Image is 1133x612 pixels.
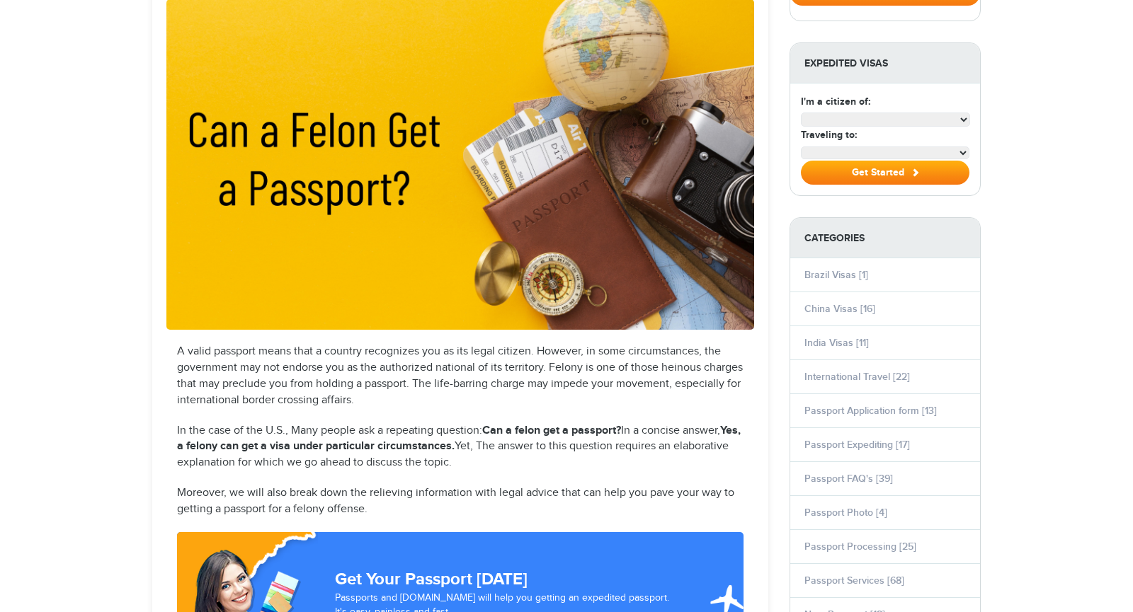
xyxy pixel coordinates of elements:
strong: Expedited Visas [790,43,980,83]
a: Passport Services [68] [804,575,904,587]
label: I'm a citizen of: [801,94,870,109]
label: Traveling to: [801,127,857,142]
a: China Visas [16] [804,303,875,315]
p: Moreover, we will also break down the relieving information with legal advice that can help you p... [177,485,744,518]
button: Get Started [801,161,969,185]
a: Passport FAQ's [39] [804,473,893,485]
strong: Can a felon get a passport? [482,424,621,437]
a: Brazil Visas [1] [804,269,868,281]
strong: Categories [790,218,980,258]
a: Passport Application form [13] [804,405,937,417]
p: A valid passport means that a country recognizes you as its legal citizen. However, in some circu... [177,344,744,408]
strong: Get Your Passport [DATE] [335,569,528,589]
p: In the case of the U.S., Many people ask a repeating question: In a concise answer, Yet, The answ... [177,423,744,472]
a: International Travel [22] [804,371,910,383]
a: Passport Processing [25] [804,541,916,553]
a: India Visas [11] [804,337,869,349]
a: Passport Expediting [17] [804,439,910,451]
a: Passport Photo [4] [804,507,887,519]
